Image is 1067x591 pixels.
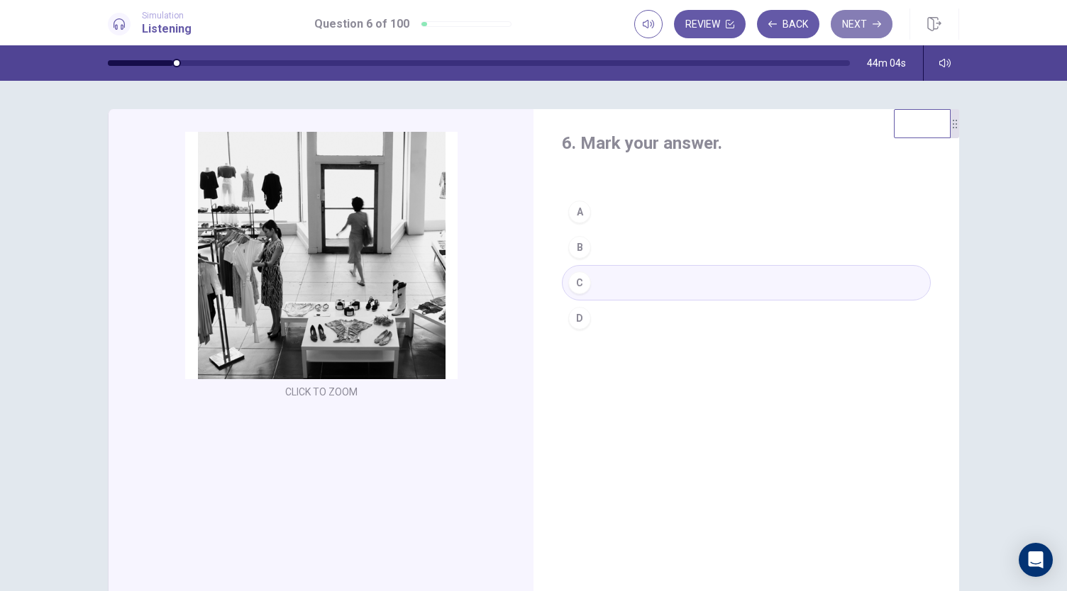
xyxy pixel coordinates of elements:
button: B [562,230,931,265]
h1: Question 6 of 100 [314,16,409,33]
button: D [562,300,931,336]
button: C [562,265,931,300]
button: Back [757,10,819,38]
h1: Listening [142,21,192,38]
button: Review [674,10,746,38]
div: D [568,307,591,330]
div: B [568,236,591,259]
div: C [568,271,591,294]
button: A [562,194,931,230]
h4: 6. Mark your answer. [562,132,931,154]
div: Open Intercom Messenger [1019,543,1053,577]
span: 44m 04s [867,57,906,69]
button: Next [831,10,892,38]
span: Simulation [142,11,192,21]
div: A [568,201,591,223]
